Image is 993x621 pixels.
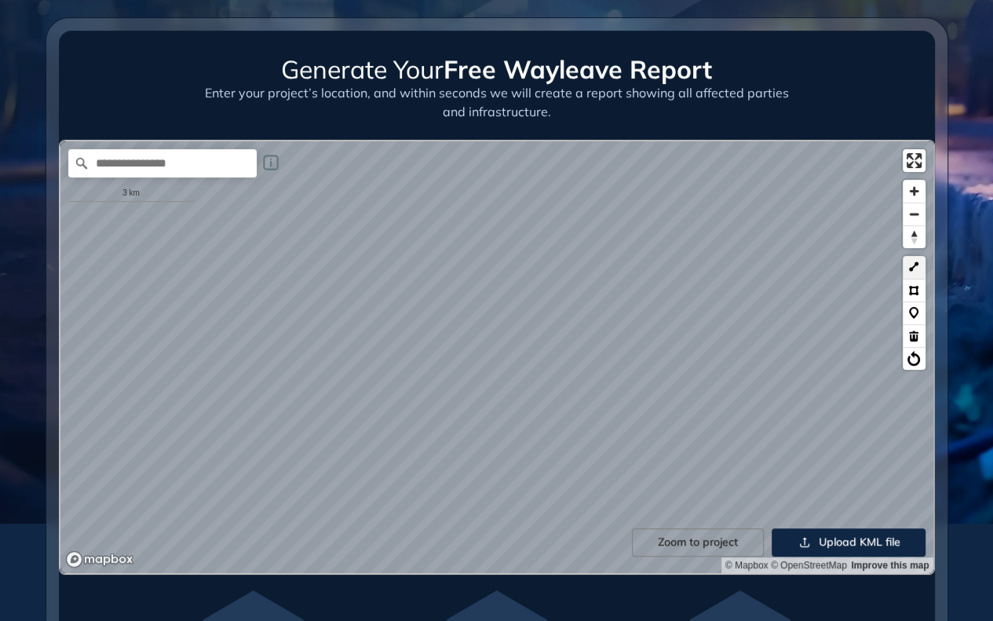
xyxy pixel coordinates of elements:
a: Improve this map [851,560,929,571]
span: Generate Your [281,53,444,85]
span: Free Wayleave Report [444,53,712,85]
button: Zoom in [903,180,925,203]
input: Search place... [68,149,257,177]
button: Zoom to project [632,528,764,557]
button: Marker tool (m) [903,301,925,324]
a: Mapbox logo [65,550,134,568]
button: Zoom out [903,203,925,225]
button: Upload KML file [772,528,925,557]
button: Reset bearing to north [903,225,925,248]
span: Zoom to project [658,535,738,549]
button: Enter fullscreen [903,149,925,172]
button: Polygon tool (p) [903,279,925,301]
canvas: Map [60,141,934,573]
div: 3 km [68,185,195,202]
button: Delete [903,324,925,347]
span: Upload KML file [819,535,900,549]
span: Reset bearing to north [903,226,925,248]
a: OpenStreetMap [771,560,847,571]
a: Mapbox [725,560,768,571]
button: LineString tool (l) [903,256,925,279]
div: Enter your project’s location, and within seconds we will create a report showing all affected pa... [205,83,789,140]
